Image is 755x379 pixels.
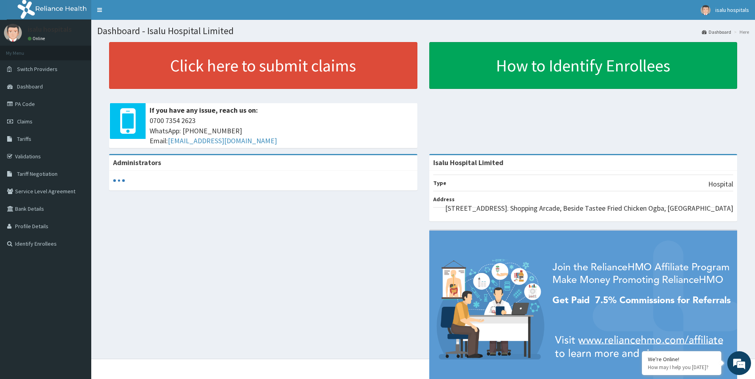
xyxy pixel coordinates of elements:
svg: audio-loading [113,175,125,187]
a: Click here to submit claims [109,42,417,89]
li: Here [732,29,749,35]
div: We're Online! [648,356,715,363]
b: Type [433,179,446,187]
a: How to Identify Enrollees [429,42,738,89]
p: How may I help you today? [648,364,715,371]
b: Address [433,196,455,203]
b: Administrators [113,158,161,167]
a: Online [28,36,47,41]
a: [EMAIL_ADDRESS][DOMAIN_NAME] [168,136,277,145]
h1: Dashboard - Isalu Hospital Limited [97,26,749,36]
span: Claims [17,118,33,125]
span: Dashboard [17,83,43,90]
p: Hospital [708,179,733,189]
img: User Image [701,5,711,15]
p: [STREET_ADDRESS]. Shopping Arcade, Beside Tastee Fried Chicken Ogba, [GEOGRAPHIC_DATA] [445,203,733,214]
img: User Image [4,24,22,42]
b: If you have any issue, reach us on: [150,106,258,115]
span: Tariff Negotiation [17,170,58,177]
span: isalu hospitals [715,6,749,13]
a: Dashboard [702,29,731,35]
strong: Isalu Hospital Limited [433,158,503,167]
p: isalu hospitals [28,26,72,33]
span: 0700 7354 2623 WhatsApp: [PHONE_NUMBER] Email: [150,115,413,146]
span: Switch Providers [17,65,58,73]
span: Tariffs [17,135,31,142]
